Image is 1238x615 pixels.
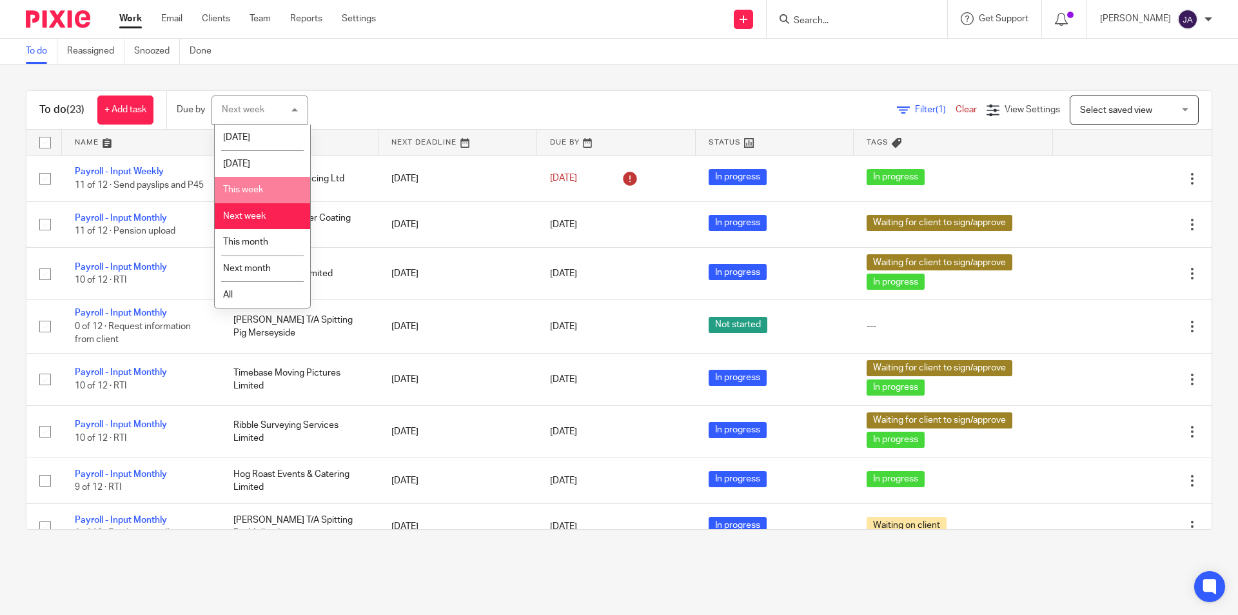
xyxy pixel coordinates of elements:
span: This week [223,185,263,194]
span: Next week [223,212,266,221]
span: 10 of 12 · RTI [75,434,126,443]
a: Team [250,12,271,25]
span: [DATE] [223,159,250,168]
h1: To do [39,103,84,117]
td: [PERSON_NAME] T/A Spitting Pig Merseyside [221,300,379,353]
span: 11 of 12 · Pension upload [75,227,175,236]
span: In progress [867,169,925,185]
span: Filter [915,105,956,114]
p: [PERSON_NAME] [1100,12,1171,25]
span: Get Support [979,14,1028,23]
a: Email [161,12,182,25]
span: 9 of 12 · RTI [75,483,121,492]
span: Waiting on client [867,517,947,533]
a: Payroll - Input Monthly [75,214,167,223]
span: In progress [867,274,925,290]
span: In progress [867,432,925,448]
span: 10 of 12 · RTI [75,381,126,390]
a: Clear [956,105,977,114]
input: Search [792,15,909,27]
td: [PERSON_NAME] T/A Spitting Pig Midlands [221,504,379,550]
p: Due by [177,103,205,116]
a: Done [190,39,221,64]
span: 10 of 12 · RTI [75,276,126,285]
span: Waiting for client to sign/approve [867,412,1012,428]
a: Payroll - Input Monthly [75,420,167,429]
a: + Add task [97,96,153,125]
span: In progress [709,264,767,280]
span: 0 of 12 · Request information from client [75,322,191,345]
td: [DATE] [378,353,537,405]
span: In progress [709,370,767,386]
td: [DATE] [378,300,537,353]
span: [DATE] [550,375,577,384]
td: [DATE] [378,248,537,300]
span: [DATE] [550,476,577,485]
td: Hog Roast Events & Catering Limited [221,458,379,503]
span: Waiting for client to sign/approve [867,215,1012,231]
img: Pixie [26,10,90,28]
div: --- [867,320,1040,333]
a: Reports [290,12,322,25]
td: [DATE] [378,458,537,503]
span: Select saved view [1080,106,1152,115]
span: [DATE] [550,220,577,229]
a: Payroll - Input Monthly [75,470,167,479]
td: Ribble Surveying Services Limited [221,405,379,458]
span: [DATE] [550,522,577,531]
span: Waiting for client to sign/approve [867,254,1012,270]
td: [DATE] [378,405,537,458]
span: [DATE] [550,322,577,331]
span: In progress [709,169,767,185]
img: svg%3E [1177,9,1198,30]
span: Next month [223,264,271,273]
span: [DATE] [550,174,577,183]
span: Tags [867,139,889,146]
td: [DATE] [378,156,537,201]
a: Reassigned [67,39,124,64]
span: View Settings [1005,105,1060,114]
span: [DATE] [223,133,250,142]
span: In progress [709,422,767,438]
span: Waiting for client to sign/approve [867,360,1012,376]
span: In progress [867,379,925,396]
span: In progress [709,215,767,231]
span: (23) [66,105,84,115]
a: Payroll - Input Monthly [75,368,167,377]
div: Next week [222,105,264,114]
a: Payroll - Input Weekly [75,167,164,176]
span: In progress [709,471,767,487]
span: In progress [867,471,925,487]
span: 1 of 12 · Employment allowance [75,529,201,538]
span: 11 of 12 · Send payslips and P45 [75,181,204,190]
td: [DATE] [378,504,537,550]
a: Work [119,12,142,25]
span: This month [223,237,268,247]
span: Not started [709,317,767,333]
a: Snoozed [134,39,180,64]
span: (1) [936,105,946,114]
span: [DATE] [550,427,577,436]
a: Payroll - Input Monthly [75,308,167,318]
a: Payroll - Input Monthly [75,516,167,525]
span: [DATE] [550,269,577,278]
span: All [223,290,233,299]
td: Timebase Moving Pictures Limited [221,353,379,405]
td: [DATE] [378,201,537,247]
a: Clients [202,12,230,25]
a: Payroll - Input Monthly [75,263,167,272]
span: In progress [709,517,767,533]
a: To do [26,39,57,64]
a: Settings [342,12,376,25]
